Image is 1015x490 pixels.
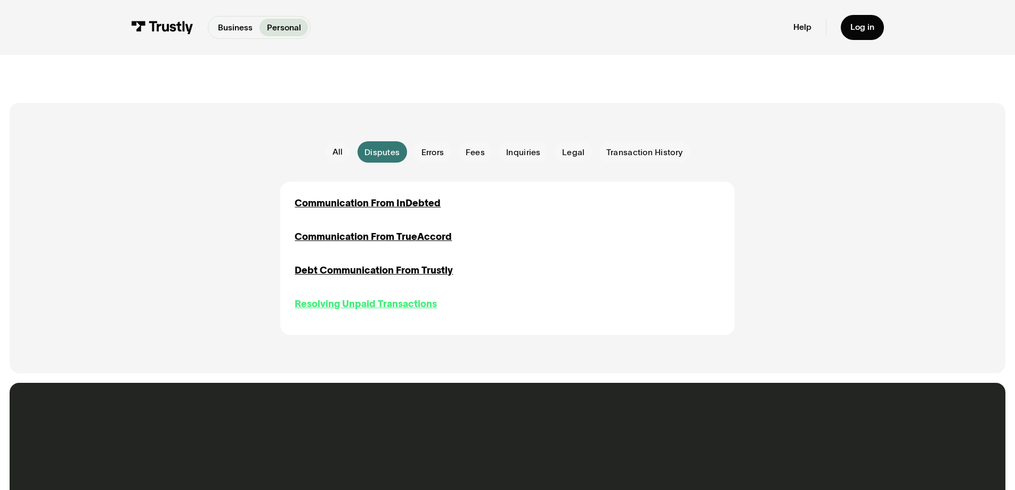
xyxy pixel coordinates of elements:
[606,147,683,158] span: Transaction History
[295,297,437,311] a: Resolving Unpaid Transactions
[421,147,444,158] span: Errors
[364,147,400,158] span: Disputes
[259,19,308,36] a: Personal
[506,147,541,158] span: Inquiries
[210,19,259,36] a: Business
[793,22,811,33] a: Help
[325,142,350,162] a: All
[267,21,301,34] p: Personal
[562,147,584,158] span: Legal
[295,196,441,211] a: Communication From InDebted
[841,15,884,40] a: Log in
[131,21,193,34] img: Trustly Logo
[218,21,253,34] p: Business
[295,230,452,244] a: Communication From TrueAccord
[850,22,874,33] div: Log in
[295,263,453,278] a: Debt Communication From Trustly
[466,147,485,158] span: Fees
[332,146,343,158] div: All
[280,141,734,163] form: Email Form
